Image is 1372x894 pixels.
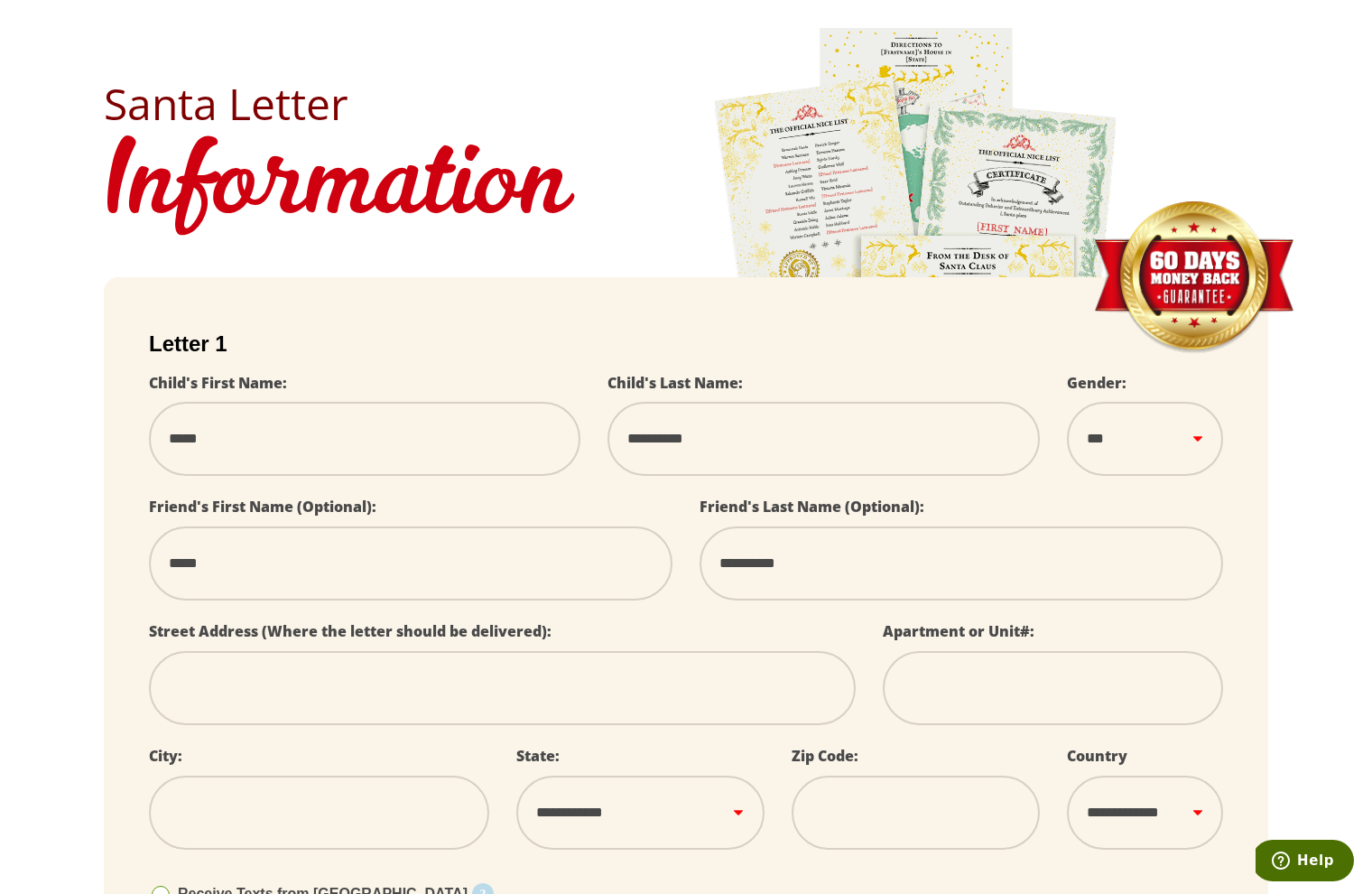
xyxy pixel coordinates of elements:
[516,746,560,766] label: State:
[149,621,552,641] label: Street Address (Where the letter should be delivered):
[1067,373,1126,393] label: Gender:
[1067,746,1127,766] label: Country
[883,621,1034,641] label: Apartment or Unit#:
[713,25,1119,530] img: letters.png
[149,497,376,517] label: Friend's First Name (Optional):
[104,126,1268,250] h1: Information
[607,373,743,393] label: Child's Last Name:
[149,746,182,766] label: City:
[1256,840,1354,885] iframe: Opens a widget where you can find more information
[149,331,1223,357] h2: Letter 1
[1092,200,1295,355] img: Money Back Guarantee
[104,82,1268,126] h2: Santa Letter
[700,497,924,517] label: Friend's Last Name (Optional):
[792,746,858,766] label: Zip Code:
[149,373,287,393] label: Child's First Name:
